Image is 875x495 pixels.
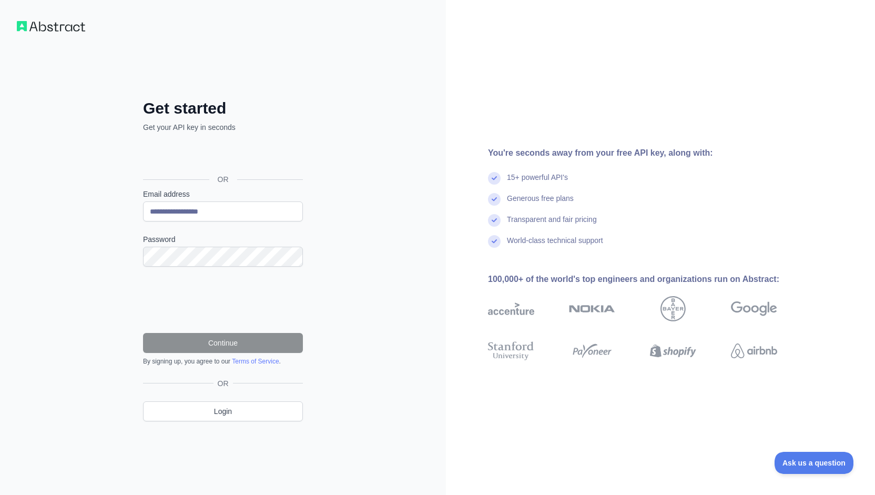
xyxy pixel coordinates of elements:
div: Generous free plans [507,193,574,214]
div: Transparent and fair pricing [507,214,597,235]
img: Workflow [17,21,85,32]
div: By signing up, you agree to our . [143,357,303,366]
iframe: reCAPTCHA [143,279,303,320]
p: Get your API key in seconds [143,122,303,133]
span: OR [209,174,237,185]
iframe: Bouton "Se connecter avec Google" [138,144,306,167]
img: nokia [569,296,615,321]
a: Login [143,401,303,421]
img: check mark [488,235,501,248]
span: OR [213,378,233,389]
img: shopify [650,339,696,362]
button: Continue [143,333,303,353]
div: You're seconds away from your free API key, along with: [488,147,811,159]
iframe: Toggle Customer Support [775,452,854,474]
img: check mark [488,214,501,227]
h2: Get started [143,99,303,118]
img: payoneer [569,339,615,362]
img: stanford university [488,339,534,362]
div: 100,000+ of the world's top engineers and organizations run on Abstract: [488,273,811,286]
label: Password [143,234,303,245]
img: airbnb [731,339,777,362]
div: World-class technical support [507,235,603,256]
label: Email address [143,189,303,199]
img: bayer [660,296,686,321]
img: check mark [488,193,501,206]
img: check mark [488,172,501,185]
a: Terms of Service [232,358,279,365]
div: 15+ powerful API's [507,172,568,193]
img: google [731,296,777,321]
img: accenture [488,296,534,321]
